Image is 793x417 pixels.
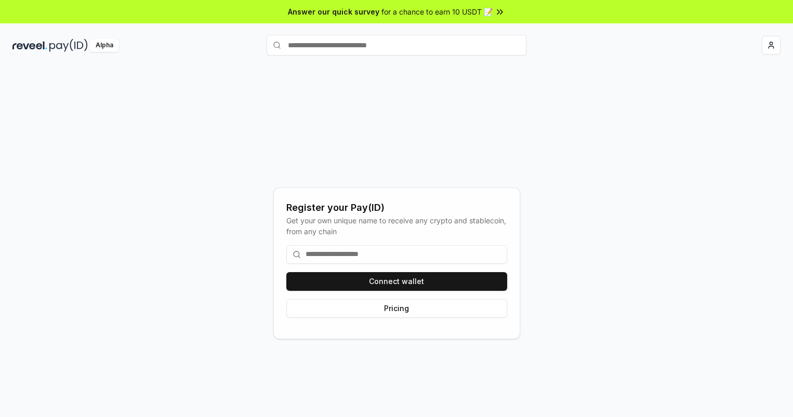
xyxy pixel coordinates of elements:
img: pay_id [49,39,88,52]
span: for a chance to earn 10 USDT 📝 [381,6,493,17]
div: Get your own unique name to receive any crypto and stablecoin, from any chain [286,215,507,237]
button: Connect wallet [286,272,507,291]
button: Pricing [286,299,507,318]
div: Alpha [90,39,119,52]
span: Answer our quick survey [288,6,379,17]
img: reveel_dark [12,39,47,52]
div: Register your Pay(ID) [286,200,507,215]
